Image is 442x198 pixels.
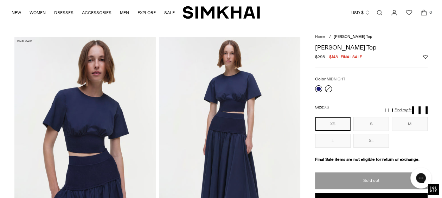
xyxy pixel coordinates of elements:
strong: Final Sale items are not eligible for return or exchange. [315,157,419,162]
div: / [329,34,331,40]
a: WOMEN [30,5,46,20]
a: ACCESSORIES [82,5,111,20]
s: $295 [315,54,325,60]
button: Add to Wishlist [423,55,428,59]
h1: [PERSON_NAME] Top [315,44,428,51]
a: Open search modal [372,6,386,20]
iframe: Gorgias live chat messenger [407,165,435,191]
a: SIMKHAI [182,6,260,19]
nav: breadcrumbs [315,34,428,40]
a: Wishlist [402,6,416,20]
a: SALE [164,5,175,20]
a: NEW [12,5,21,20]
iframe: Sign Up via Text for Offers [6,171,71,192]
button: L [315,134,351,148]
span: [PERSON_NAME] Top [334,34,372,39]
a: MEN [120,5,129,20]
label: Color: [315,76,345,82]
a: Home [315,34,325,39]
button: USD $ [351,5,370,20]
button: M [392,117,427,131]
label: Size: [315,104,329,111]
a: EXPLORE [137,5,156,20]
a: Go to the account page [387,6,401,20]
span: 0 [427,9,434,15]
button: XL [353,134,389,148]
span: XS [324,105,329,110]
a: Open cart modal [417,6,431,20]
button: XS [315,117,351,131]
button: S [353,117,389,131]
a: DRESSES [54,5,73,20]
span: MIDNIGHT [327,77,345,81]
span: $148 [329,54,338,60]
